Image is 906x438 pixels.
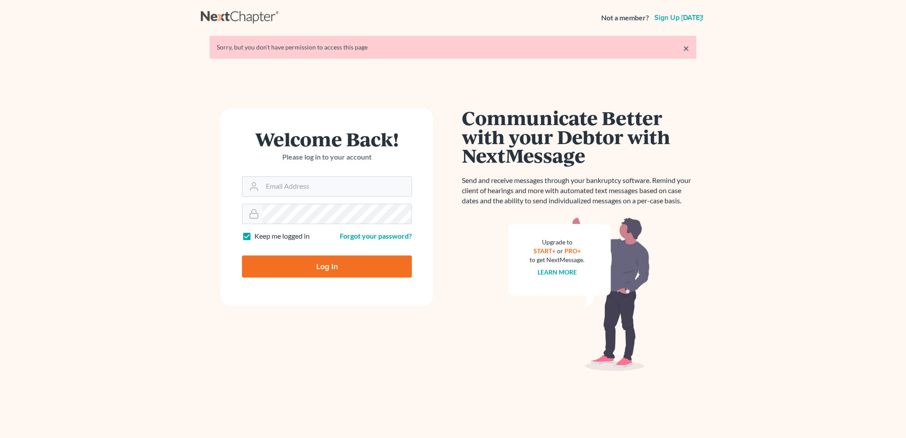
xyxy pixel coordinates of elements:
[601,13,649,23] strong: Not a member?
[537,268,577,276] a: Learn more
[242,255,412,278] input: Log In
[534,247,556,255] a: START+
[262,177,411,196] input: Email Address
[564,247,581,255] a: PRO+
[557,247,563,255] span: or
[508,217,650,371] img: nextmessage_bg-59042aed3d76b12b5cd301f8e5b87938c9018125f34e5fa2b7a6b67550977c72.svg
[530,238,584,247] div: Upgrade to
[242,129,412,149] h1: Welcome Back!
[462,175,696,206] p: Send and receive messages through your bankruptcy software. Remind your client of hearings and mo...
[462,108,696,165] h1: Communicate Better with your Debtor with NextMessage
[653,14,705,21] a: Sign up [DATE]!
[530,255,584,264] div: to get NextMessage.
[242,152,412,162] p: Please log in to your account
[683,43,689,53] a: ×
[340,232,412,240] a: Forgot your password?
[217,43,689,52] div: Sorry, but you don't have permission to access this page
[254,231,310,241] label: Keep me logged in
